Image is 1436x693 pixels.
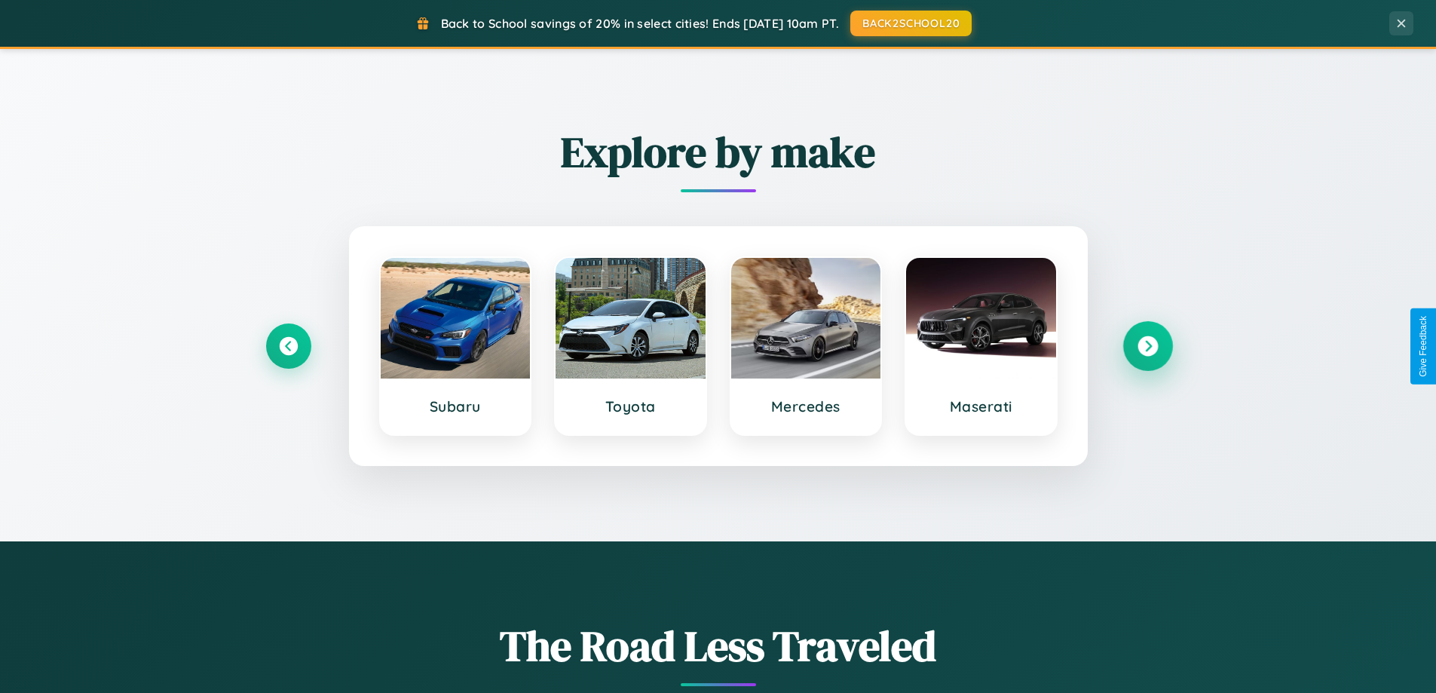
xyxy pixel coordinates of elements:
[396,397,516,415] h3: Subaru
[441,16,839,31] span: Back to School savings of 20% in select cities! Ends [DATE] 10am PT.
[746,397,866,415] h3: Mercedes
[571,397,690,415] h3: Toyota
[266,617,1171,675] h1: The Road Less Traveled
[850,11,972,36] button: BACK2SCHOOL20
[266,123,1171,181] h2: Explore by make
[921,397,1041,415] h3: Maserati
[1418,316,1428,377] div: Give Feedback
